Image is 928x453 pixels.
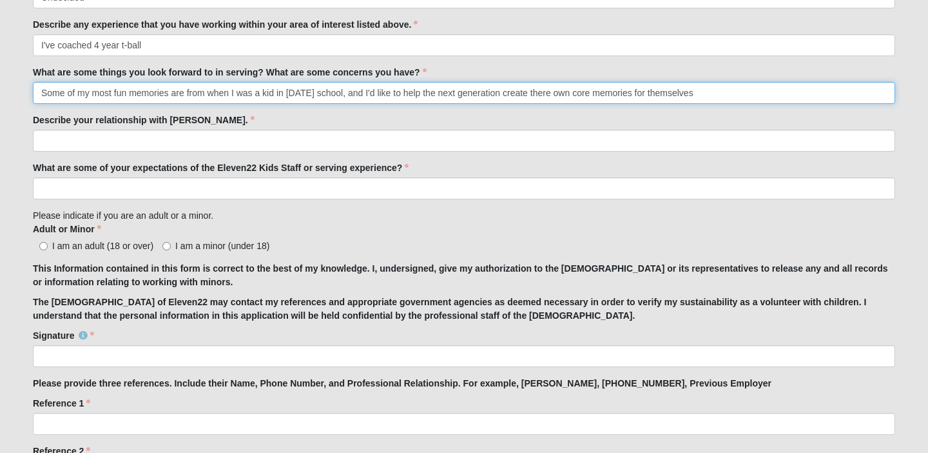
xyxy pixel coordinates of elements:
label: What are some things you look forward to in serving? What are some concerns you have? [33,66,427,79]
span: I am a minor (under 18) [175,241,269,251]
strong: The [DEMOGRAPHIC_DATA] of Eleven22 may contact my references and appropriate government agencies ... [33,297,866,321]
label: Adult or Minor [33,223,101,236]
span: I am an adult (18 or over) [52,241,153,251]
strong: This Information contained in this form is correct to the best of my knowledge. I, undersigned, g... [33,263,888,287]
label: Describe your relationship with [PERSON_NAME]. [33,114,255,126]
input: I am an adult (18 or over) [39,242,48,250]
label: Describe any experience that you have working within your area of interest listed above. [33,18,418,31]
input: I am a minor (under 18) [162,242,171,250]
label: What are some of your expectations of the Eleven22 Kids Staff or serving experience? [33,161,409,174]
label: Signature [33,329,94,342]
strong: Please provide three references. Include their Name, Phone Number, and Professional Relationship.... [33,378,771,388]
label: Reference 1 [33,397,90,410]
